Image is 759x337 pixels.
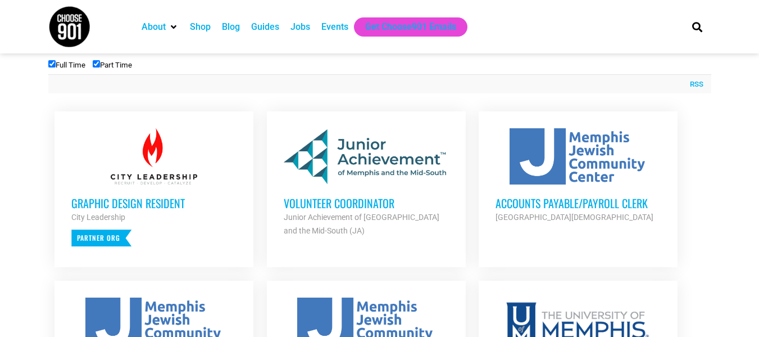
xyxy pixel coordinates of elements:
input: Part Time [93,60,100,68]
a: Jobs [290,20,310,34]
h3: Graphic Design Resident [71,196,237,210]
a: Get Choose901 Emails [365,20,456,34]
a: Guides [251,20,279,34]
p: Partner Org [71,230,131,246]
a: Blog [222,20,240,34]
div: Search [688,17,706,36]
a: Accounts Payable/Payroll Clerk [GEOGRAPHIC_DATA][DEMOGRAPHIC_DATA] [479,111,678,241]
a: Events [321,20,348,34]
a: Volunteer Coordinator Junior Achievement of [GEOGRAPHIC_DATA] and the Mid-South (JA) [267,111,466,254]
a: RSS [684,79,703,90]
label: Full Time [48,61,85,69]
a: Graphic Design Resident City Leadership Partner Org [54,111,253,263]
h3: Volunteer Coordinator [284,196,449,210]
h3: Accounts Payable/Payroll Clerk [496,196,661,210]
a: About [142,20,166,34]
nav: Main nav [136,17,673,37]
strong: City Leadership [71,213,125,222]
input: Full Time [48,60,56,68]
strong: [GEOGRAPHIC_DATA][DEMOGRAPHIC_DATA] [496,213,653,222]
label: Part Time [93,61,132,69]
strong: Junior Achievement of [GEOGRAPHIC_DATA] and the Mid-South (JA) [284,213,439,235]
a: Shop [190,20,211,34]
div: About [136,17,184,37]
